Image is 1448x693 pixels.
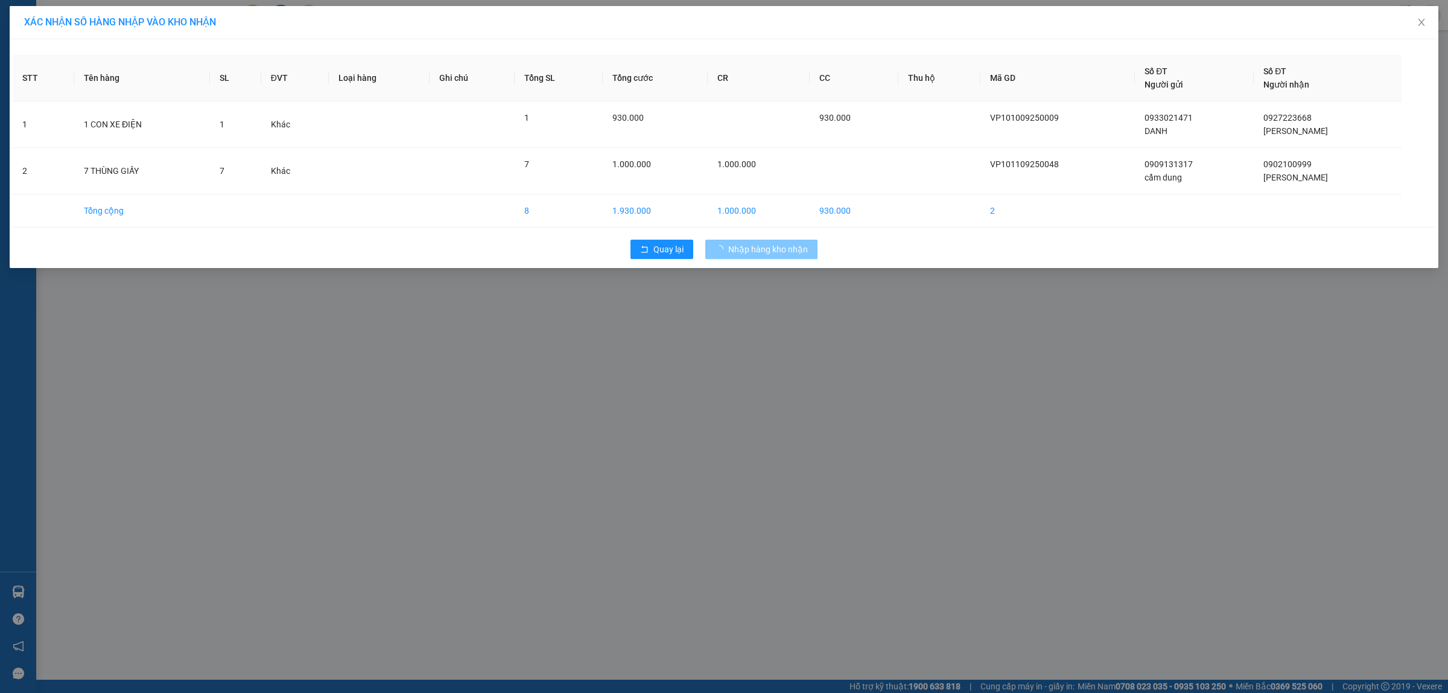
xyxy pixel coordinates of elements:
[524,159,529,169] span: 7
[261,101,329,148] td: Khác
[329,55,430,101] th: Loại hàng
[13,148,74,194] td: 2
[612,159,651,169] span: 1.000.000
[1263,159,1312,169] span: 0902100999
[715,245,728,254] span: loading
[603,194,708,228] td: 1.930.000
[524,113,529,123] span: 1
[24,16,216,28] span: XÁC NHẬN SỐ HÀNG NHẬP VÀO KHO NHẬN
[220,120,224,129] span: 1
[74,55,210,101] th: Tên hàng
[1405,6,1438,40] button: Close
[603,55,708,101] th: Tổng cước
[261,148,329,194] td: Khác
[1263,113,1312,123] span: 0927223668
[24,18,250,31] strong: BIÊN NHẬN VẬN CHUYỂN BẢO AN EXPRESS
[74,194,210,228] td: Tổng cộng
[640,245,649,255] span: rollback
[52,47,225,93] span: [PHONE_NUMBER] - [DOMAIN_NAME]
[515,194,603,228] td: 8
[515,55,603,101] th: Tổng SL
[898,55,980,101] th: Thu hộ
[705,240,818,259] button: Nhập hàng kho nhận
[261,55,329,101] th: ĐVT
[1145,66,1167,76] span: Số ĐT
[717,159,756,169] span: 1.000.000
[990,113,1059,123] span: VP101009250009
[612,113,644,123] span: 930.000
[653,243,684,256] span: Quay lại
[1263,66,1286,76] span: Số ĐT
[1145,126,1167,136] span: DANH
[1263,173,1328,182] span: [PERSON_NAME]
[810,194,899,228] td: 930.000
[1145,173,1182,182] span: cẩm dung
[819,113,851,123] span: 930.000
[1145,113,1193,123] span: 0933021471
[728,243,808,256] span: Nhập hàng kho nhận
[980,55,1135,101] th: Mã GD
[220,166,224,176] span: 7
[1263,80,1309,89] span: Người nhận
[74,101,210,148] td: 1 CON XE ĐIỆN
[630,240,693,259] button: rollbackQuay lại
[21,34,254,43] strong: (Công Ty TNHH Chuyển Phát Nhanh Bảo An - MST: 0109597835)
[74,148,210,194] td: 7 THÙNG GIẤY
[980,194,1135,228] td: 2
[13,101,74,148] td: 1
[430,55,515,101] th: Ghi chú
[708,55,810,101] th: CR
[210,55,261,101] th: SL
[990,159,1059,169] span: VP101109250048
[1263,126,1328,136] span: [PERSON_NAME]
[708,194,810,228] td: 1.000.000
[1145,80,1183,89] span: Người gửi
[1145,159,1193,169] span: 0909131317
[13,55,74,101] th: STT
[1417,18,1426,27] span: close
[810,55,899,101] th: CC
